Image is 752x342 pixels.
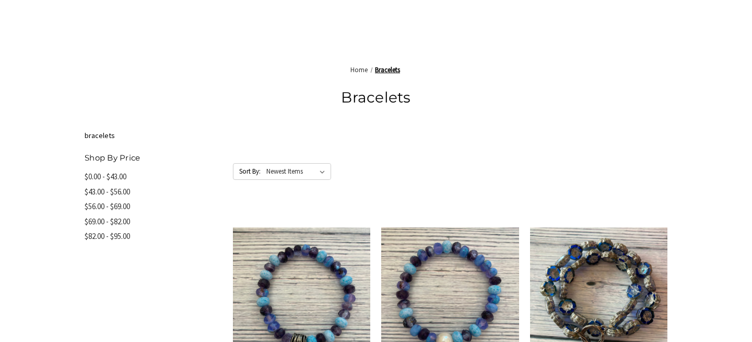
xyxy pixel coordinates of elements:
a: $69.00 - $82.00 [85,214,222,230]
label: Sort By: [233,164,261,179]
a: Home [350,65,368,74]
a: $43.00 - $56.00 [85,185,222,200]
a: Bracelets [375,65,400,74]
h1: Bracelets [85,86,667,108]
a: $0.00 - $43.00 [85,169,222,185]
p: bracelets [85,130,667,141]
nav: Breadcrumb [85,65,667,75]
h5: Shop By Price [85,152,222,164]
a: $82.00 - $95.00 [85,229,222,244]
a: $56.00 - $69.00 [85,199,222,214]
